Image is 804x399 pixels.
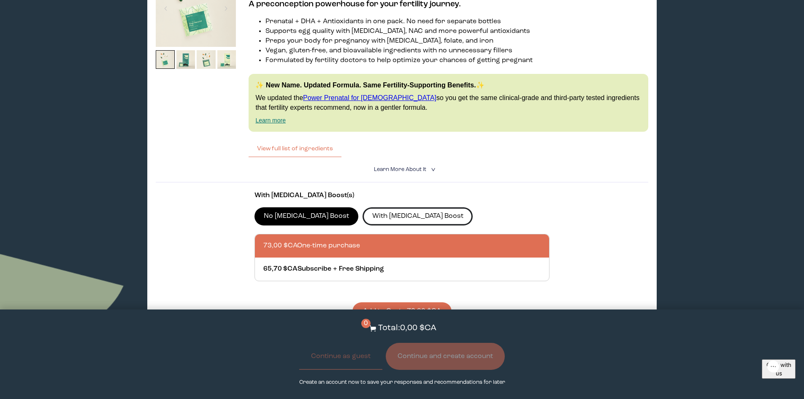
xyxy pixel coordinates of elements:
[255,117,286,124] a: Learn more
[176,50,195,69] img: thumbnail image
[299,343,382,370] button: Continue as guest
[352,302,452,320] button: Add to Cart - 73,00 $CA
[197,50,216,69] img: thumbnail image
[217,50,236,69] img: thumbnail image
[361,319,371,328] span: 0
[265,17,648,27] li: Prenatal + DHA + Antioxidants in one pack. No need for separate bottles
[254,191,550,201] p: With [MEDICAL_DATA] Boost(s)
[254,207,359,225] label: No [MEDICAL_DATA] Boost
[265,46,648,56] li: Vegan, gluten-free, and bioavailable ingredients with no unnecessary fillers
[299,378,505,386] p: Create an account now to save your responses and recommendations for later
[428,167,436,172] i: <
[255,81,484,89] strong: ✨ New Name. Updated Formula. Same Fertility-Supporting Benefits.✨
[265,56,648,65] li: Formulated by fertility doctors to help optimize your chances of getting pregnant
[363,207,473,225] label: With [MEDICAL_DATA] Boost
[265,36,648,46] li: Preps your body for pregnancy with [MEDICAL_DATA], folate, and iron
[265,27,648,36] li: Supports egg quality with [MEDICAL_DATA], NAC and more powerful antioxidants
[255,93,641,112] p: We updated the so you get the same clinical-grade and third-party tested ingredients that fertili...
[378,322,436,334] p: Total: 0,00 $CA
[386,343,505,370] button: Continue and create account
[374,167,426,172] span: Learn More About it
[156,50,175,69] img: thumbnail image
[303,94,436,101] a: Power Prenatal for [DEMOGRAPHIC_DATA]
[249,140,341,157] button: View full list of ingredients
[374,166,430,174] summary: Learn More About it <
[762,359,796,391] iframe: Gorgias live chat messenger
